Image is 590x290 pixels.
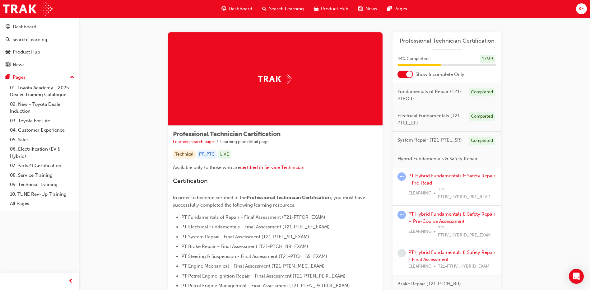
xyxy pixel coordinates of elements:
button: DashboardSearch LearningProduct HubNews [2,20,77,72]
a: 07. Parts21 Certification [7,161,77,171]
span: PT Engine Mechanical - Final Assessment (T21-PTEN_MEC_EXAM) [181,263,325,269]
a: Learning search page [173,139,214,144]
img: Trak [258,74,292,84]
span: . [304,165,306,170]
span: System Repair (T21-PTEL_SR) [397,137,462,144]
div: LIVE [218,150,231,159]
span: PT Brake Repair - Final Assessment (T21-PTCH_BR_EXAM) [181,244,308,249]
span: Hybrid Fundamentals & Safety Repair [397,155,478,162]
a: certified in Service Technician [240,165,304,170]
button: Pages [2,72,77,83]
span: news-icon [358,5,363,13]
span: In order to become certified in the [173,195,247,200]
span: 44 % Completed [397,55,429,63]
a: pages-iconPages [382,2,412,15]
span: news-icon [6,62,10,68]
span: T21-PTHV_HYBRID_EXAM [438,263,490,270]
span: ELEARNING [408,228,431,235]
div: Product Hub [13,49,40,56]
a: guage-iconDashboard [216,2,257,15]
a: PT Hybrid Fundamentals & Safety Repair – Pre-Course Assessment [408,211,495,224]
span: learningRecordVerb_NONE-icon [397,249,406,257]
span: Electrical Fundamentals (T21-PTEL_EF) [397,112,464,126]
span: car-icon [314,5,318,13]
span: T21-PTHV_HYBRID_PRE_READ [438,186,496,200]
span: pages-icon [6,75,10,80]
div: News [13,61,25,68]
a: Professional Technician Certification [397,37,496,44]
a: Dashboard [2,21,77,33]
div: Completed [469,88,495,96]
span: Professional Technician Certification [247,195,331,200]
span: car-icon [6,49,10,55]
span: News [365,5,377,12]
a: Search Learning [2,34,77,45]
a: search-iconSearch Learning [257,2,309,15]
div: Completed [469,137,495,145]
span: pages-icon [387,5,392,13]
a: News [2,59,77,71]
span: learningRecordVerb_ATTEMPT-icon [397,172,406,181]
button: KE [576,3,587,14]
a: 06. Electrification (EV & Hybrid) [7,144,77,161]
a: car-iconProduct Hub [309,2,353,15]
a: 09. Technical Training [7,180,77,189]
span: ELEARNING [408,263,431,270]
span: Search Learning [269,5,304,12]
span: search-icon [6,37,10,43]
a: 08. Service Training [7,171,77,180]
span: PT Steering & Suspension - Final Assessment (T21-PTCH_SS_EXAM) [181,254,327,259]
span: PT Fundamentals of Repair - Final Assessment (T21-PTFOR_EXAM) [181,214,325,220]
a: Product Hub [2,46,77,58]
span: prev-icon [68,278,73,285]
span: up-icon [70,73,74,82]
span: Pages [394,5,407,12]
span: guage-icon [6,24,10,30]
div: PT_PTC [197,150,217,159]
div: Open Intercom Messenger [569,269,584,284]
span: Brake Repair (T21-PTCH_BR) [397,280,461,288]
span: search-icon [262,5,267,13]
span: Dashboard [229,5,252,12]
div: Pages [13,74,26,81]
span: Product Hub [321,5,348,12]
div: Dashboard [13,23,36,30]
span: ELEARNING [408,190,431,197]
img: Trak [3,2,53,16]
span: Professional Technician Certification [173,130,281,138]
span: PT Petrol Engine Ignition Repair - Final Assessment (T21-PTEN_PEIR_EXAM) [181,273,346,279]
a: 04. Customer Experience [7,125,77,135]
div: Technical [173,150,196,159]
span: T21-PTHV_HYBRID_PRE_EXAM [438,225,496,239]
span: KE [578,5,584,12]
a: 03. Toyota For Life [7,116,77,126]
a: 02. New - Toyota Dealer Induction [7,100,77,116]
span: learningRecordVerb_ATTEMPT-icon [397,211,406,219]
a: All Pages [7,199,77,208]
span: guage-icon [221,5,226,13]
span: PT System Repair - Final Assessment (T21-PTEL_SR_EXAM) [181,234,309,240]
span: , you must have successfully completed the following learning resources: [173,195,366,208]
a: news-iconNews [353,2,382,15]
li: Learning plan detail page [220,138,269,146]
a: 10. TUNE Rev-Up Training [7,189,77,199]
span: PT Electrical Fundamentals - Final Assessment (T21-PTEL_EF_EXAM) [181,224,330,230]
a: 05. Sales [7,135,77,145]
div: Completed [469,112,495,121]
span: Show Incomplete Only [416,71,464,78]
span: Available only to those who are [173,165,240,170]
a: PT Hybrid Fundamentals & Safety Repair - Pre-Read [408,173,495,186]
div: Search Learning [12,36,47,43]
span: PT Petrol Engine Management - Final Assessment (T21-PTEN_PETROL_EXAM) [181,283,350,288]
span: Certification [173,177,208,185]
span: Fundamentals of Repair (T21-PTFOR) [397,88,464,102]
div: 17 / 39 [480,55,495,63]
a: PT Hybrid Fundamentals & Safety Repair - Final Assessment [408,250,495,262]
a: 01. Toyota Academy - 2025 Dealer Training Catalogue [7,83,77,100]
